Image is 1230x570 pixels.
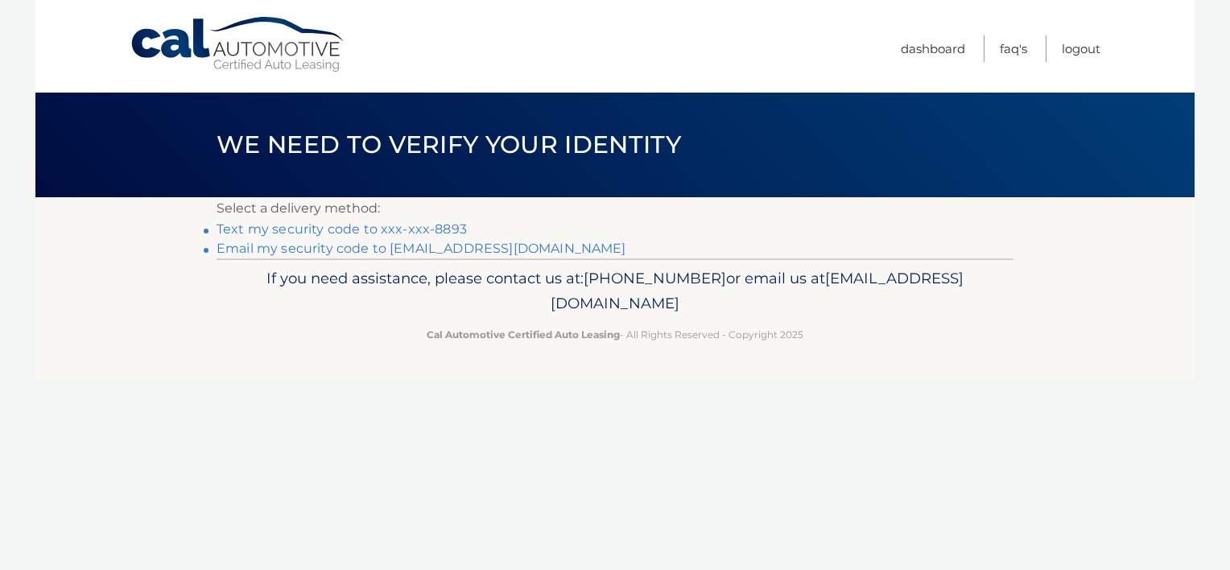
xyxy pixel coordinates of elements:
p: If you need assistance, please contact us at: or email us at [227,266,1003,317]
a: Logout [1062,35,1100,62]
span: We need to verify your identity [217,130,681,159]
a: FAQ's [1000,35,1027,62]
a: Dashboard [901,35,965,62]
span: [PHONE_NUMBER] [584,269,726,287]
a: Cal Automotive [130,16,347,73]
a: Text my security code to xxx-xxx-8893 [217,221,467,237]
a: Email my security code to [EMAIL_ADDRESS][DOMAIN_NAME] [217,241,626,256]
p: - All Rights Reserved - Copyright 2025 [227,326,1003,343]
p: Select a delivery method: [217,197,1013,220]
strong: Cal Automotive Certified Auto Leasing [427,328,620,341]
